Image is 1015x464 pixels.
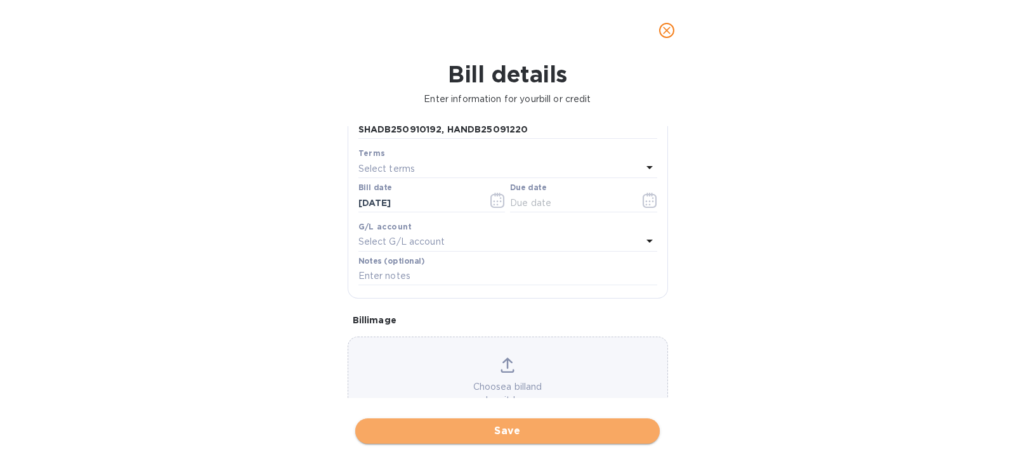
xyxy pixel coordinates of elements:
input: Select date [358,193,478,212]
h1: Bill details [10,61,1005,87]
p: Choose a bill and drag it here [348,380,667,407]
label: Notes (optional) [358,257,425,265]
label: Due date [510,184,546,192]
button: Save [355,418,660,444]
input: Enter notes [358,267,657,286]
input: Due date [510,193,630,212]
span: Save [365,423,650,439]
p: Bill image [353,314,663,326]
label: Bill date [358,184,392,192]
input: Enter bill number [358,120,657,139]
button: close [652,15,682,46]
p: Enter information for your bill or credit [10,93,1005,106]
b: G/L account [358,222,412,231]
p: Select terms [358,162,416,176]
p: Select G/L account [358,235,445,248]
b: Terms [358,148,386,158]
